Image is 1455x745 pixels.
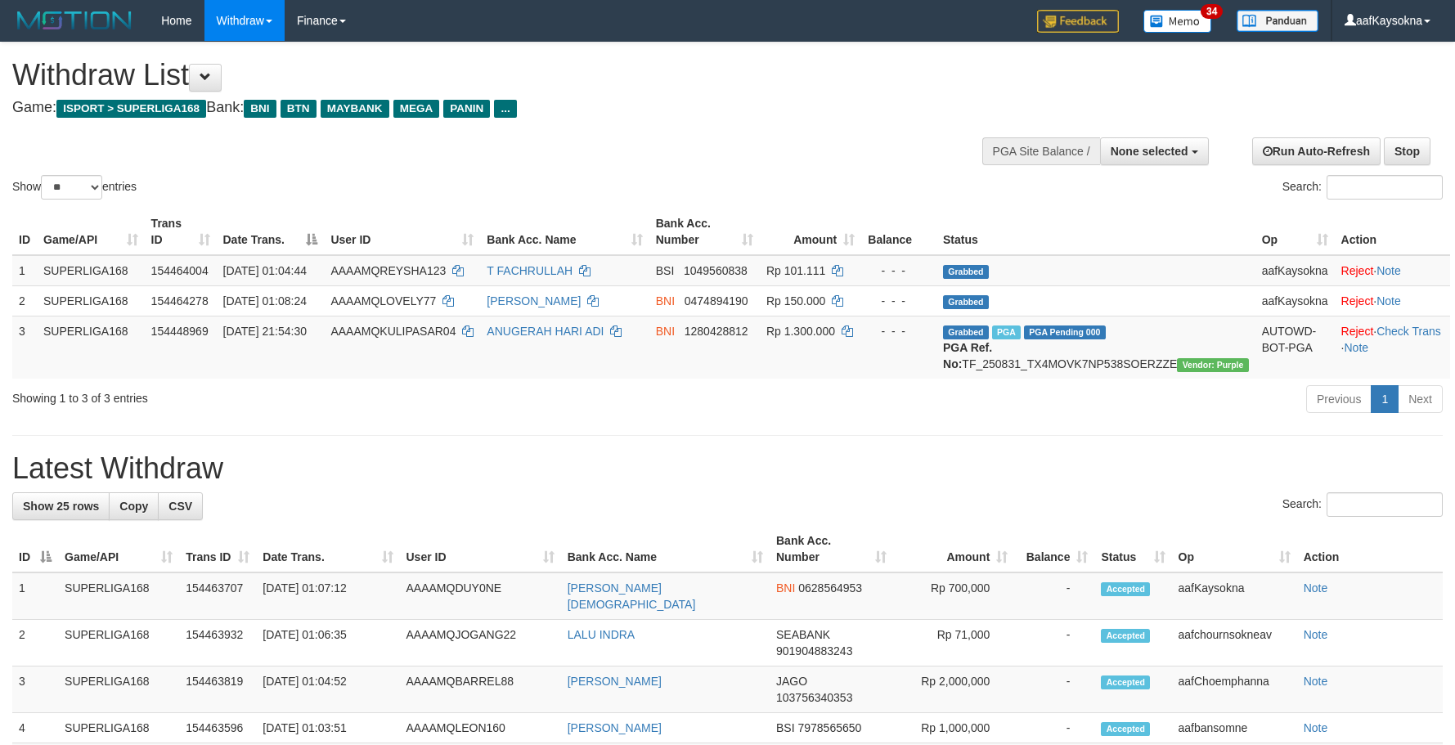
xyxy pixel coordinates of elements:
[37,209,145,255] th: Game/API: activate to sort column ascending
[37,255,145,286] td: SUPERLIGA168
[649,209,760,255] th: Bank Acc. Number: activate to sort column ascending
[12,384,594,406] div: Showing 1 to 3 of 3 entries
[23,500,99,513] span: Show 25 rows
[321,100,389,118] span: MAYBANK
[12,59,954,92] h1: Withdraw List
[179,526,256,572] th: Trans ID: activate to sort column ascending
[1255,285,1335,316] td: aafKaysokna
[168,500,192,513] span: CSV
[1014,713,1094,743] td: -
[1014,572,1094,620] td: -
[1371,385,1399,413] a: 1
[1101,629,1150,643] span: Accepted
[1384,137,1430,165] a: Stop
[58,713,179,743] td: SUPERLIGA168
[12,452,1443,485] h1: Latest Withdraw
[1335,209,1450,255] th: Action
[1101,722,1150,736] span: Accepted
[766,264,825,277] span: Rp 101.111
[145,209,217,255] th: Trans ID: activate to sort column ascending
[936,209,1255,255] th: Status
[1255,255,1335,286] td: aafKaysokna
[12,8,137,33] img: MOTION_logo.png
[776,721,795,734] span: BSI
[1024,325,1106,339] span: PGA Pending
[1101,582,1150,596] span: Accepted
[443,100,490,118] span: PANIN
[12,209,37,255] th: ID
[330,325,456,338] span: AAAAMQKULIPASAR04
[223,294,307,307] span: [DATE] 01:08:24
[868,263,930,279] div: - - -
[776,628,830,641] span: SEABANK
[776,675,807,688] span: JAGO
[1094,526,1171,572] th: Status: activate to sort column ascending
[109,492,159,520] a: Copy
[568,581,696,611] a: [PERSON_NAME][DEMOGRAPHIC_DATA]
[868,323,930,339] div: - - -
[12,255,37,286] td: 1
[400,713,561,743] td: AAAAMQLEON160
[179,713,256,743] td: 154463596
[1282,492,1443,517] label: Search:
[685,294,748,307] span: Copy 0474894190 to clipboard
[12,666,58,713] td: 3
[1304,675,1328,688] a: Note
[656,325,675,338] span: BNI
[256,572,399,620] td: [DATE] 01:07:12
[1297,526,1443,572] th: Action
[868,293,930,309] div: - - -
[58,526,179,572] th: Game/API: activate to sort column ascending
[770,526,893,572] th: Bank Acc. Number: activate to sort column ascending
[58,620,179,666] td: SUPERLIGA168
[1304,581,1328,595] a: Note
[1101,675,1150,689] span: Accepted
[766,294,825,307] span: Rp 150.000
[12,620,58,666] td: 2
[656,294,675,307] span: BNI
[217,209,325,255] th: Date Trans.: activate to sort column descending
[1341,264,1374,277] a: Reject
[494,100,516,118] span: ...
[684,264,748,277] span: Copy 1049560838 to clipboard
[776,691,852,704] span: Copy 103756340353 to clipboard
[330,264,446,277] span: AAAAMQREYSHA123
[776,644,852,657] span: Copy 901904883243 to clipboard
[1335,316,1450,379] td: · ·
[893,666,1014,713] td: Rp 2,000,000
[1376,264,1401,277] a: Note
[400,666,561,713] td: AAAAMQBARREL88
[1327,175,1443,200] input: Search:
[12,572,58,620] td: 1
[1304,721,1328,734] a: Note
[12,713,58,743] td: 4
[797,721,861,734] span: Copy 7978565650 to clipboard
[151,294,209,307] span: 154464278
[400,526,561,572] th: User ID: activate to sort column ascending
[58,666,179,713] td: SUPERLIGA168
[982,137,1100,165] div: PGA Site Balance /
[119,500,148,513] span: Copy
[256,526,399,572] th: Date Trans.: activate to sort column ascending
[1111,145,1188,158] span: None selected
[1014,620,1094,666] td: -
[37,285,145,316] td: SUPERLIGA168
[685,325,748,338] span: Copy 1280428812 to clipboard
[776,581,795,595] span: BNI
[1172,526,1297,572] th: Op: activate to sort column ascending
[1398,385,1443,413] a: Next
[1100,137,1209,165] button: None selected
[1201,4,1223,19] span: 34
[244,100,276,118] span: BNI
[256,713,399,743] td: [DATE] 01:03:51
[943,341,992,370] b: PGA Ref. No:
[12,526,58,572] th: ID: activate to sort column descending
[400,572,561,620] td: AAAAMQDUY0NE
[1172,620,1297,666] td: aafchournsokneav
[487,264,573,277] a: T FACHRULLAH
[1252,137,1381,165] a: Run Auto-Refresh
[330,294,436,307] span: AAAAMQLOVELY77
[480,209,649,255] th: Bank Acc. Name: activate to sort column ascending
[992,325,1021,339] span: Marked by aafchhiseyha
[943,295,989,309] span: Grabbed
